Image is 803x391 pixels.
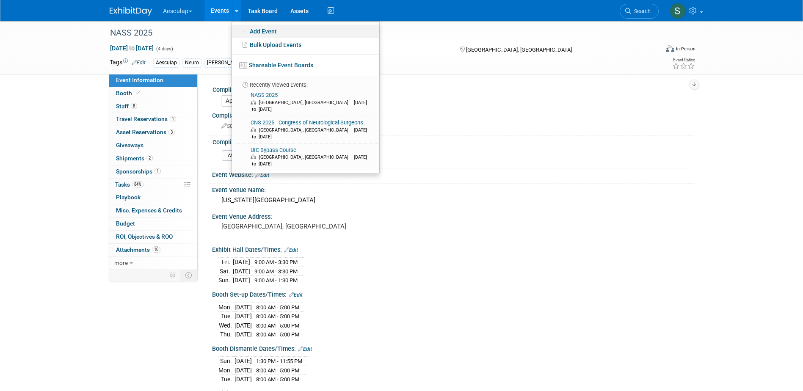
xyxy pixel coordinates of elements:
[146,155,153,161] span: 2
[251,100,367,112] span: [DATE] to [DATE]
[232,58,379,73] a: Shareable Event Boards
[166,270,180,281] td: Personalize Event Tab Strip
[109,152,197,165] a: Shipments2
[256,331,299,338] span: 8:00 AM - 5:00 PM
[109,126,197,139] a: Asset Reservations3
[212,184,694,194] div: Event Venue Name:
[256,358,302,364] span: 1:30 PM - 11:55 PM
[109,139,197,152] a: Giveaways
[152,246,160,253] span: 10
[259,100,353,105] span: [GEOGRAPHIC_DATA], [GEOGRAPHIC_DATA]
[255,172,269,178] a: Edit
[218,276,233,285] td: Sun.
[136,91,140,95] i: Booth reservation complete
[254,259,298,265] span: 9:00 AM - 3:30 PM
[212,243,694,254] div: Exhibit Hall Dates/Times:
[221,123,288,129] span: Specify compliance notes
[670,3,686,19] img: Sara Hurson
[204,58,249,67] div: [PERSON_NAME]
[235,144,376,171] a: UIC Bypass Course [GEOGRAPHIC_DATA], [GEOGRAPHIC_DATA] [DATE] to [DATE]
[289,292,303,298] a: Edit
[233,267,250,276] td: [DATE]
[233,258,250,267] td: [DATE]
[235,321,252,330] td: [DATE]
[153,58,179,67] div: Aesculap
[233,276,250,285] td: [DATE]
[116,129,175,135] span: Asset Reservations
[256,376,299,383] span: 8:00 AM - 5:00 PM
[109,204,197,217] a: Misc. Expenses & Credits
[116,194,141,201] span: Playbook
[132,181,143,187] span: 84%
[116,142,143,149] span: Giveaways
[109,74,197,87] a: Event Information
[235,357,252,366] td: [DATE]
[284,247,298,253] a: Edit
[116,168,161,175] span: Sponsorships
[212,210,694,221] div: Event Venue Address:
[109,218,197,230] a: Budget
[109,165,197,178] a: Sponsorships1
[259,154,353,160] span: [GEOGRAPHIC_DATA], [GEOGRAPHIC_DATA]
[109,244,197,256] a: Attachments10
[212,83,690,94] div: Compliance Review:
[256,313,299,319] span: 8:00 AM - 5:00 PM
[218,194,687,207] div: [US_STATE][GEOGRAPHIC_DATA]
[235,312,252,321] td: [DATE]
[466,47,572,53] span: [GEOGRAPHIC_DATA], [GEOGRAPHIC_DATA]
[155,168,161,174] span: 1
[609,44,696,57] div: Event Format
[251,127,367,140] span: [DATE] to [DATE]
[218,312,235,321] td: Tue.
[235,303,252,312] td: [DATE]
[116,246,160,253] span: Attachments
[114,259,128,266] span: more
[212,168,694,179] div: Event Website:
[218,303,235,312] td: Mon.
[155,46,173,52] span: (4 days)
[110,7,152,16] img: ExhibitDay
[218,330,235,339] td: Thu.
[116,220,135,227] span: Budget
[235,89,376,116] a: NASS 2025 [GEOGRAPHIC_DATA], [GEOGRAPHIC_DATA] [DATE] to [DATE]
[132,60,146,66] a: Edit
[109,257,197,270] a: more
[109,87,197,100] a: Booth
[180,270,197,281] td: Toggle Event Tabs
[116,207,182,214] span: Misc. Expenses & Credits
[232,76,379,89] li: Recently Viewed Events:
[218,258,233,267] td: Fri.
[232,38,379,52] a: Bulk Upload Events
[168,129,175,135] span: 3
[170,116,176,122] span: 1
[218,357,235,366] td: Sun.
[212,342,694,353] div: Booth Dismantle Dates/Times:
[116,233,173,240] span: ROI, Objectives & ROO
[256,367,299,374] span: 8:00 AM - 5:00 PM
[298,346,312,352] a: Edit
[218,375,235,384] td: Tue.
[254,277,298,284] span: 9:00 AM - 1:30 PM
[109,113,197,126] a: Travel Reservations1
[218,267,233,276] td: Sat.
[109,100,197,113] a: Staff8
[218,366,235,375] td: Mon.
[116,155,153,162] span: Shipments
[109,179,197,191] a: Tasks84%
[235,116,376,143] a: CNS 2025 - Congress of Neurological Surgeons [GEOGRAPHIC_DATA], [GEOGRAPHIC_DATA] [DATE] to [DATE]
[116,90,142,96] span: Booth
[631,8,651,14] span: Search
[212,136,690,146] div: Compliance Approval:
[259,127,353,133] span: [GEOGRAPHIC_DATA], [GEOGRAPHIC_DATA]
[116,77,163,83] span: Event Information
[235,366,252,375] td: [DATE]
[110,44,154,52] span: [DATE] [DATE]
[254,268,298,275] span: 9:00 AM - 3:30 PM
[256,304,299,311] span: 8:00 AM - 5:00 PM
[115,181,143,188] span: Tasks
[107,25,646,41] div: NASS 2025
[128,45,136,52] span: to
[676,46,695,52] div: In-Person
[620,4,659,19] a: Search
[182,58,201,67] div: Neuro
